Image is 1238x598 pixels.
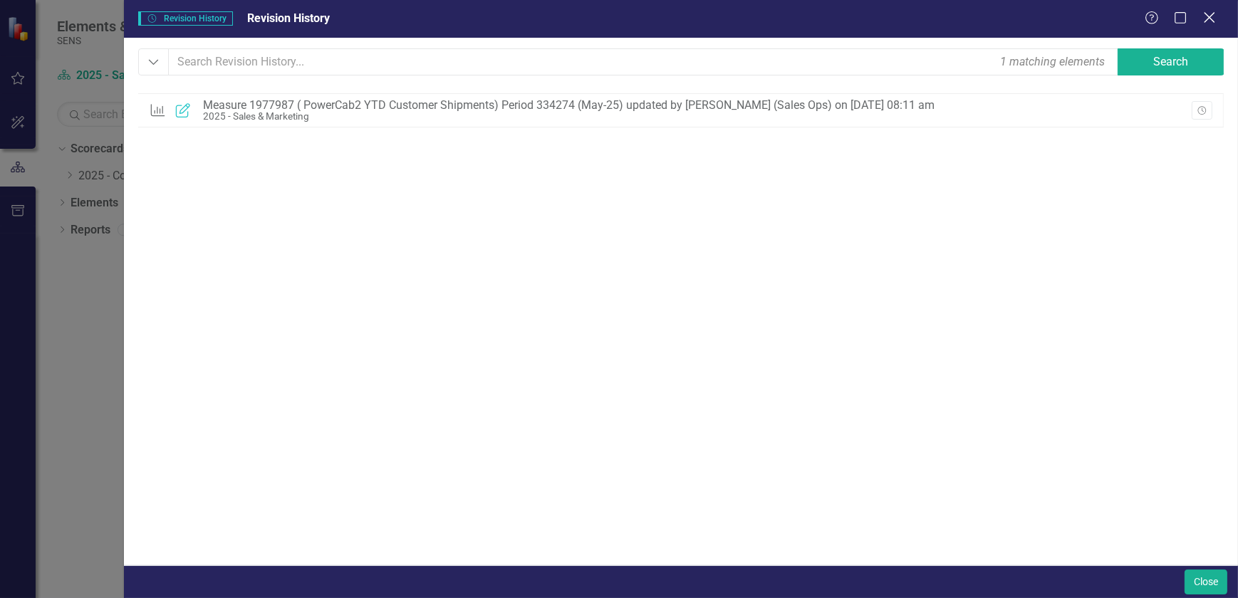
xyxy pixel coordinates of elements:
div: 1 matching elements [997,50,1108,73]
input: Search Revision History... [168,48,1119,75]
div: 2025 - Sales & Marketing [203,111,935,122]
div: Measure 1977987 ( PowerCab2 YTD Customer Shipments) Period 334274 (May-25) updated by [PERSON_NAM... [203,99,935,112]
span: Revision History [138,11,233,26]
button: Search [1118,48,1224,75]
span: Revision History [247,11,330,25]
button: Close [1185,570,1227,594]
